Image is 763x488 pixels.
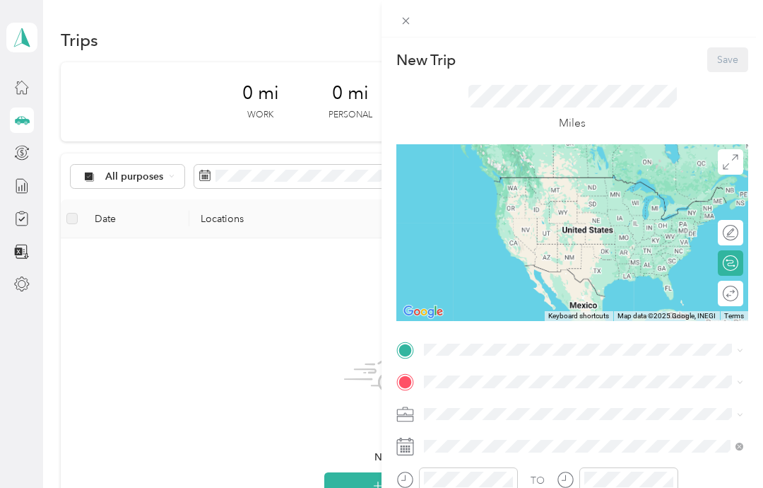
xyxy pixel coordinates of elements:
[684,409,763,488] iframe: Everlance-gr Chat Button Frame
[617,312,716,320] span: Map data ©2025 Google, INEGI
[559,115,586,132] p: Miles
[396,50,456,70] p: New Trip
[400,303,446,321] img: Google
[400,303,446,321] a: Open this area in Google Maps (opens a new window)
[548,311,609,321] button: Keyboard shortcuts
[531,473,545,488] div: TO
